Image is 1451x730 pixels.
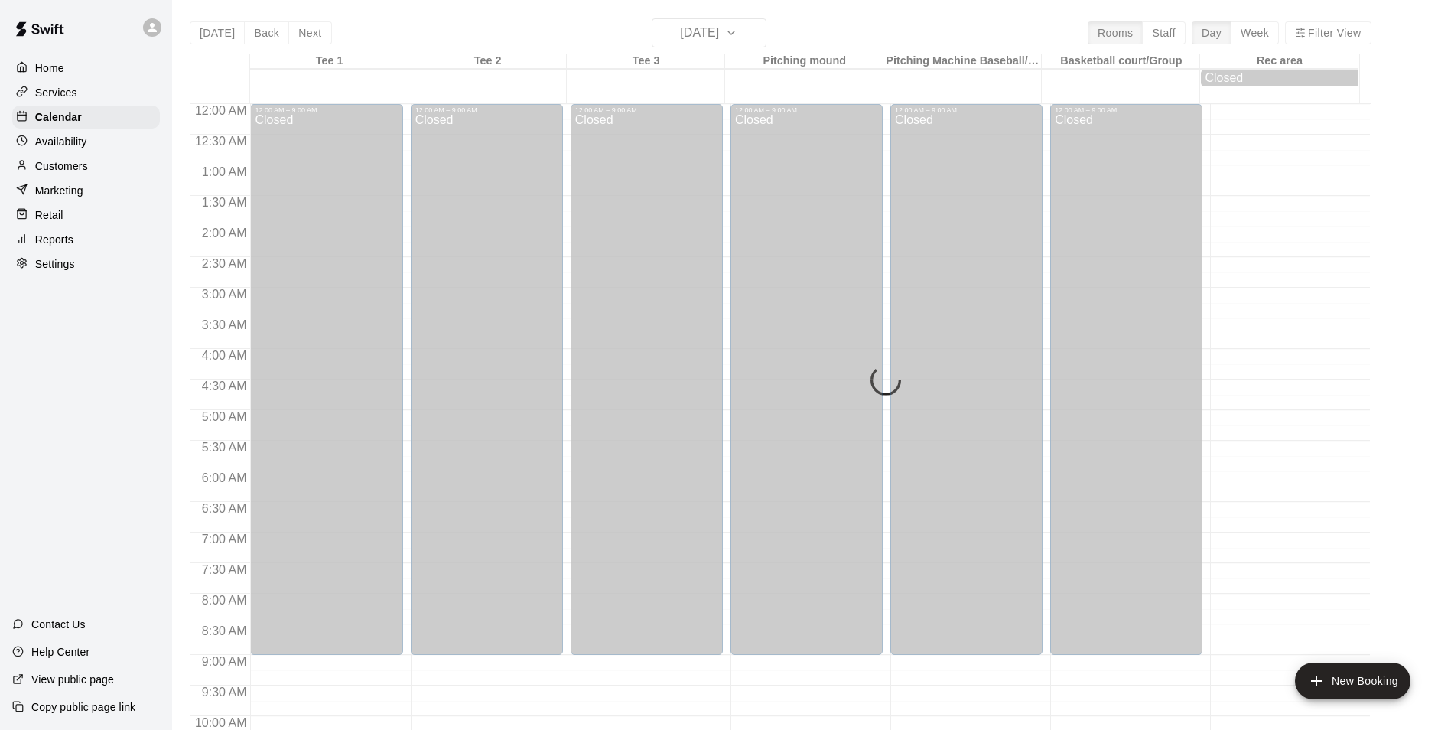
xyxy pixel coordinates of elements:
p: Availability [35,134,87,149]
span: 4:00 AM [198,349,251,362]
p: Customers [35,158,88,174]
span: 5:00 AM [198,410,251,423]
div: Closed [255,114,398,660]
span: 1:30 AM [198,196,251,209]
span: 3:30 AM [198,318,251,331]
div: Closed [1055,114,1198,660]
div: Tee 3 [567,54,725,69]
a: Services [12,81,160,104]
span: 8:00 AM [198,594,251,607]
div: Closed [575,114,718,660]
div: 12:00 AM – 9:00 AM [255,106,398,114]
div: Closed [735,114,878,660]
span: 12:00 AM [191,104,251,117]
a: Settings [12,253,160,275]
a: Customers [12,155,160,178]
div: 12:00 AM – 9:00 AM: Closed [730,104,883,655]
span: 9:30 AM [198,686,251,699]
div: 12:00 AM – 9:00 AM [415,106,558,114]
p: Home [35,60,64,76]
span: 2:00 AM [198,226,251,240]
a: Calendar [12,106,160,129]
p: Reports [35,232,73,247]
div: Rec area [1200,54,1358,69]
a: Availability [12,130,160,153]
a: Retail [12,204,160,226]
p: Help Center [31,644,89,660]
div: 12:00 AM – 9:00 AM [895,106,1038,114]
p: Settings [35,256,75,272]
p: Services [35,85,77,100]
div: 12:00 AM – 9:00 AM [1055,106,1198,114]
p: Marketing [35,183,83,198]
span: 12:30 AM [191,135,251,148]
div: Closed [895,114,1038,660]
div: Basketball court/Group [1042,54,1200,69]
span: 3:00 AM [198,288,251,301]
p: Contact Us [31,617,86,632]
div: Tee 2 [408,54,567,69]
button: add [1295,663,1410,699]
span: 1:00 AM [198,165,251,178]
div: Closed [415,114,558,660]
div: Pitching Machine Baseball/Softball [883,54,1042,69]
div: Tee 1 [250,54,408,69]
span: 2:30 AM [198,257,251,270]
div: 12:00 AM – 9:00 AM: Closed [571,104,723,655]
div: 12:00 AM – 9:00 AM [735,106,878,114]
a: Reports [12,228,160,251]
span: 4:30 AM [198,380,251,393]
div: 12:00 AM – 9:00 AM: Closed [1050,104,1202,655]
div: 12:00 AM – 9:00 AM [575,106,718,114]
span: 9:00 AM [198,655,251,668]
div: Pitching mound [725,54,883,69]
span: 6:30 AM [198,502,251,515]
p: Calendar [35,109,82,125]
a: Home [12,57,160,80]
div: Closed [1205,71,1354,85]
p: Copy public page link [31,699,135,715]
p: Retail [35,207,63,223]
span: 10:00 AM [191,716,251,729]
div: 12:00 AM – 9:00 AM: Closed [890,104,1043,655]
span: 6:00 AM [198,471,251,484]
div: 12:00 AM – 9:00 AM: Closed [411,104,563,655]
span: 8:30 AM [198,624,251,637]
a: Marketing [12,179,160,202]
p: View public page [31,672,114,687]
span: 7:30 AM [198,563,251,576]
span: 7:00 AM [198,533,251,546]
div: 12:00 AM – 9:00 AM: Closed [250,104,402,655]
span: 5:30 AM [198,441,251,454]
